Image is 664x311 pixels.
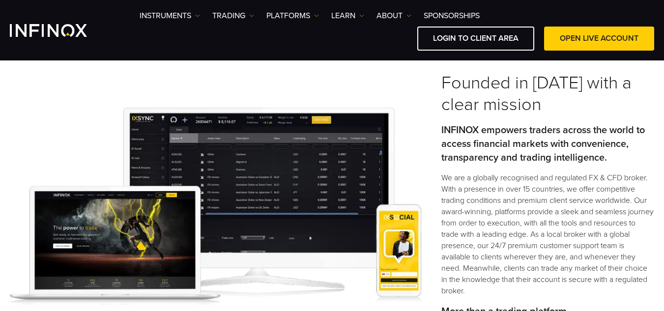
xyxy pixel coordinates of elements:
[417,27,534,51] a: LOGIN TO CLIENT AREA
[441,72,654,115] h3: Founded in [DATE] with a clear mission
[424,10,480,22] a: SPONSORSHIPS
[212,10,254,22] a: TRADING
[544,27,654,51] a: OPEN LIVE ACCOUNT
[441,123,654,165] p: INFINOX empowers traders across the world to access financial markets with convenience, transpare...
[331,10,364,22] a: Learn
[140,10,200,22] a: Instruments
[441,172,654,297] p: We are a globally recognised and regulated FX & CFD broker. With a presence in over 15 countries,...
[266,10,319,22] a: PLATFORMS
[376,10,411,22] a: ABOUT
[10,24,110,37] a: INFINOX Logo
